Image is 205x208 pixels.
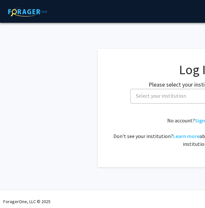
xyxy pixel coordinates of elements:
span: Select your institution [136,92,186,99]
img: ForagerOne Logo [5,7,51,17]
a: Learn more about bringing ForagerOne to your institution [173,133,199,139]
